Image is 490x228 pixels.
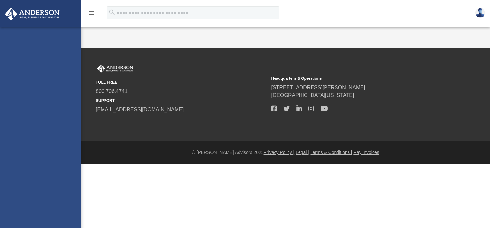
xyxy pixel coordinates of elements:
i: menu [88,9,95,17]
img: Anderson Advisors Platinum Portal [96,65,135,73]
a: Terms & Conditions | [311,150,352,155]
a: [EMAIL_ADDRESS][DOMAIN_NAME] [96,107,184,112]
a: Privacy Policy | [264,150,295,155]
a: 800.706.4741 [96,89,128,94]
div: © [PERSON_NAME] Advisors 2025 [81,149,490,156]
small: TOLL FREE [96,79,267,85]
img: Anderson Advisors Platinum Portal [3,8,62,20]
a: Pay Invoices [353,150,379,155]
a: menu [88,12,95,17]
small: SUPPORT [96,98,267,103]
a: [GEOGRAPHIC_DATA][US_STATE] [271,92,354,98]
i: search [108,9,116,16]
a: Legal | [296,150,309,155]
img: User Pic [475,8,485,18]
small: Headquarters & Operations [271,76,442,81]
a: [STREET_ADDRESS][PERSON_NAME] [271,85,365,90]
